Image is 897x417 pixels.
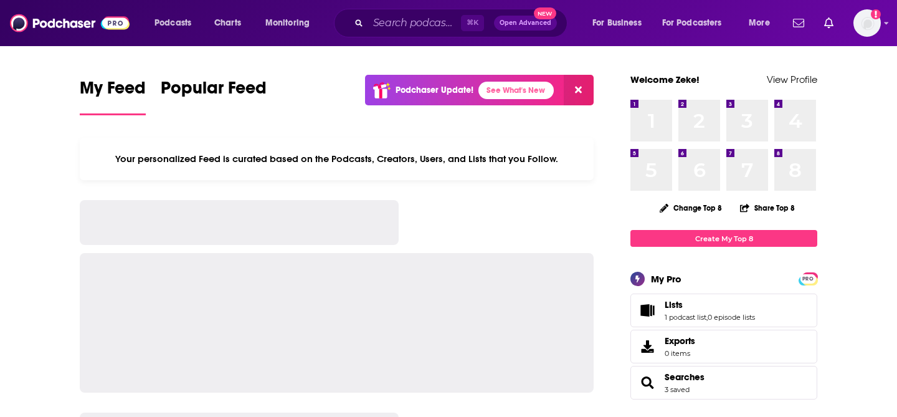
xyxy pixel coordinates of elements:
span: My Feed [80,77,146,106]
span: Searches [630,366,817,400]
a: Searches [635,374,660,391]
span: PRO [800,274,815,284]
a: Welcome Zeke! [630,74,700,85]
a: 1 podcast list [665,313,706,322]
div: My Pro [651,273,681,285]
a: Exports [630,330,817,363]
img: Podchaser - Follow, Share and Rate Podcasts [10,11,130,35]
a: 0 episode lists [708,313,755,322]
button: open menu [654,13,740,33]
a: My Feed [80,77,146,115]
a: 3 saved [665,385,690,394]
a: PRO [800,274,815,283]
a: Popular Feed [161,77,267,115]
span: For Podcasters [662,14,722,32]
a: Show notifications dropdown [819,12,838,34]
button: open menu [584,13,657,33]
span: More [749,14,770,32]
span: ⌘ K [461,15,484,31]
span: Exports [665,335,695,347]
img: User Profile [853,9,881,37]
svg: Add a profile image [871,9,881,19]
a: Searches [665,371,705,383]
span: Podcasts [154,14,191,32]
p: Podchaser Update! [396,85,473,95]
button: open menu [257,13,326,33]
span: For Business [592,14,642,32]
a: Show notifications dropdown [788,12,809,34]
span: Monitoring [265,14,310,32]
span: , [706,313,708,322]
a: See What's New [478,82,554,99]
a: Charts [206,13,249,33]
a: Lists [665,299,755,310]
span: Logged in as zeke_lerner [853,9,881,37]
button: Show profile menu [853,9,881,37]
button: open menu [740,13,785,33]
a: View Profile [767,74,817,85]
span: Open Advanced [500,20,551,26]
span: Popular Feed [161,77,267,106]
button: Change Top 8 [652,200,729,216]
button: Share Top 8 [739,196,795,220]
span: Lists [665,299,683,310]
span: Lists [630,294,817,327]
a: Lists [635,302,660,319]
button: Open AdvancedNew [494,16,557,31]
input: Search podcasts, credits, & more... [368,13,461,33]
span: 0 items [665,349,695,358]
div: Search podcasts, credits, & more... [346,9,579,37]
div: Your personalized Feed is curated based on the Podcasts, Creators, Users, and Lists that you Follow. [80,138,594,180]
span: Charts [214,14,241,32]
span: Exports [635,338,660,355]
a: Create My Top 8 [630,230,817,247]
button: open menu [146,13,207,33]
span: New [534,7,556,19]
